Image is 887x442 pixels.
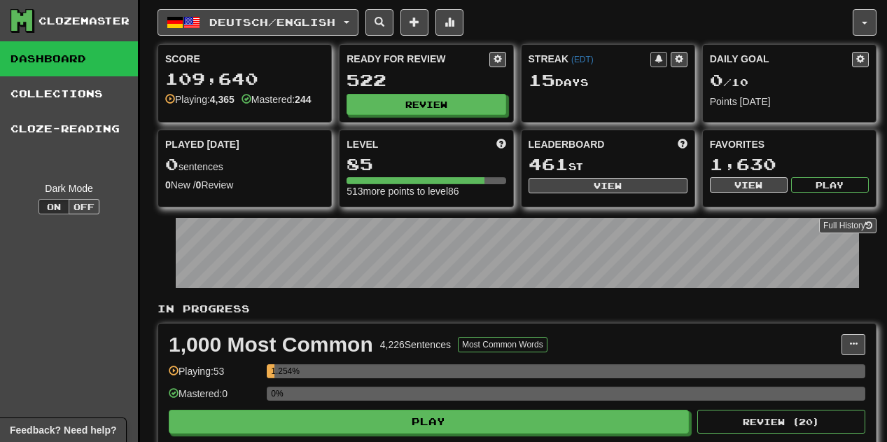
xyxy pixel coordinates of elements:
div: 1.254% [271,364,274,378]
button: Search sentences [365,9,393,36]
button: Add sentence to collection [400,9,428,36]
span: This week in points, UTC [678,137,687,151]
span: Deutsch / English [209,16,335,28]
button: On [39,199,69,214]
div: 4,226 Sentences [380,338,451,352]
a: (EDT) [571,55,594,64]
strong: 0 [165,179,171,191]
div: 85 [347,156,505,173]
div: 513 more points to level 86 [347,184,505,198]
span: Open feedback widget [10,423,116,437]
button: More stats [435,9,463,36]
div: 1,630 [710,156,869,173]
div: Points [DATE] [710,95,869,109]
button: View [710,177,788,193]
div: Mastered: 0 [169,387,260,410]
button: Most Common Words [458,337,547,352]
span: Level [347,137,378,151]
div: Dark Mode [11,181,127,195]
span: 0 [165,154,179,174]
button: Off [69,199,99,214]
div: sentences [165,156,324,174]
div: Daily Goal [710,52,852,67]
button: Review [347,94,505,115]
span: / 10 [710,76,748,88]
div: Streak [529,52,650,66]
span: 15 [529,70,555,90]
strong: 0 [196,179,202,191]
div: Playing: 53 [169,364,260,387]
div: Day s [529,71,687,90]
div: Mastered: [242,92,312,106]
div: Score [165,52,324,66]
div: 109,640 [165,70,324,88]
div: Playing: [165,92,235,106]
span: 461 [529,154,568,174]
div: st [529,156,687,174]
span: Played [DATE] [165,137,239,151]
button: Review (20) [697,410,865,434]
button: Play [169,410,689,434]
strong: 4,365 [210,94,235,105]
span: Leaderboard [529,137,605,151]
div: Favorites [710,137,869,151]
span: 0 [710,70,723,90]
div: 1,000 Most Common [169,334,373,355]
div: Clozemaster [39,14,130,28]
strong: 244 [295,94,311,105]
span: Score more points to level up [496,137,506,151]
p: In Progress [158,302,876,316]
a: Full History [819,218,876,233]
button: View [529,178,687,193]
button: Deutsch/English [158,9,358,36]
div: 522 [347,71,505,89]
div: New / Review [165,178,324,192]
div: Ready for Review [347,52,489,66]
button: Play [791,177,869,193]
